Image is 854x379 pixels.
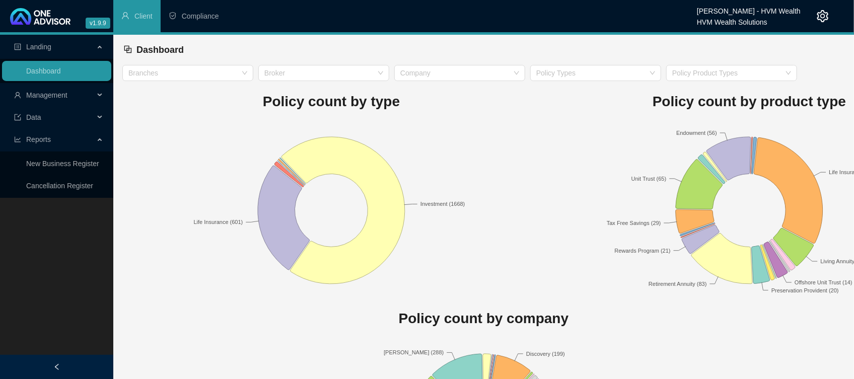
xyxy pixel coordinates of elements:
span: left [53,363,60,370]
div: [PERSON_NAME] - HVM Wealth [697,3,801,14]
span: profile [14,43,21,50]
text: Rewards Program (21) [615,247,671,253]
span: Client [134,12,153,20]
span: Management [26,91,67,99]
text: Offshore Unit Trust (14) [795,279,852,285]
text: [PERSON_NAME] (288) [384,350,444,356]
span: import [14,114,21,121]
a: Cancellation Register [26,182,93,190]
span: block [123,45,132,54]
div: HVM Wealth Solutions [697,14,801,25]
span: line-chart [14,136,21,143]
span: user [121,12,129,20]
a: New Business Register [26,160,99,168]
span: safety [169,12,177,20]
text: Discovery (199) [526,351,565,357]
span: Landing [26,43,51,51]
text: Endowment (56) [676,130,717,136]
span: Compliance [182,12,219,20]
span: v1.9.9 [86,18,110,29]
text: Preservation Provident (20) [771,287,839,293]
img: 2df55531c6924b55f21c4cf5d4484680-logo-light.svg [10,8,70,25]
text: Life Insurance (601) [194,219,243,225]
a: Dashboard [26,67,61,75]
h1: Policy count by type [122,91,540,113]
text: Investment (1668) [420,201,465,207]
text: Tax Free Savings (29) [607,220,661,226]
span: Data [26,113,41,121]
span: user [14,92,21,99]
span: Dashboard [136,45,184,55]
text: Unit Trust (65) [631,175,667,181]
span: setting [817,10,829,22]
span: Reports [26,135,51,143]
text: Retirement Annuity (83) [649,281,707,287]
h1: Policy count by company [122,308,845,330]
